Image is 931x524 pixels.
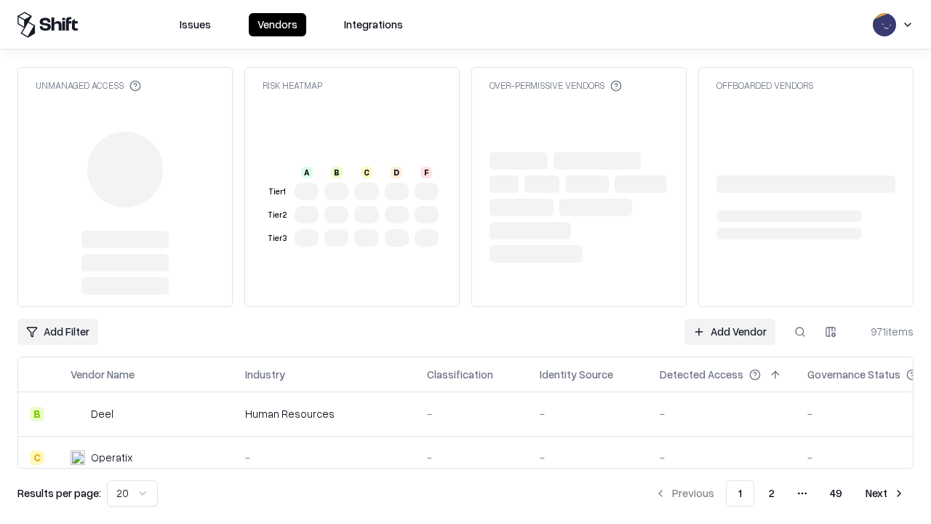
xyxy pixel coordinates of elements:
div: Tier 1 [265,186,289,198]
div: C [361,167,372,178]
img: Operatix [71,450,85,465]
nav: pagination [646,480,914,507]
div: - [660,406,784,421]
div: - [427,450,516,465]
div: - [540,450,636,465]
div: Deel [91,406,113,421]
button: 1 [726,480,754,507]
div: Industry [245,367,285,382]
div: Unmanaged Access [36,79,141,92]
div: C [30,450,44,465]
img: Deel [71,407,85,421]
button: Vendors [249,13,306,36]
div: Classification [427,367,493,382]
div: Tier 3 [265,232,289,245]
button: 49 [818,480,854,507]
div: Human Resources [245,406,404,421]
button: 2 [757,480,786,507]
div: Detected Access [660,367,743,382]
div: Vendor Name [71,367,135,382]
div: Offboarded Vendors [716,79,813,92]
a: Add Vendor [684,319,775,345]
button: Issues [171,13,220,36]
div: - [245,450,404,465]
div: Tier 2 [265,209,289,221]
div: - [540,406,636,421]
button: Next [857,480,914,507]
div: F [420,167,432,178]
div: Identity Source [540,367,613,382]
button: Add Filter [17,319,98,345]
div: D [391,167,402,178]
div: B [331,167,343,178]
div: - [427,406,516,421]
div: Operatix [91,450,132,465]
div: Risk Heatmap [263,79,322,92]
div: 971 items [855,324,914,339]
div: A [301,167,313,178]
div: Governance Status [807,367,900,382]
div: Over-Permissive Vendors [490,79,622,92]
button: Integrations [335,13,412,36]
p: Results per page: [17,485,101,501]
div: - [660,450,784,465]
div: B [30,407,44,421]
